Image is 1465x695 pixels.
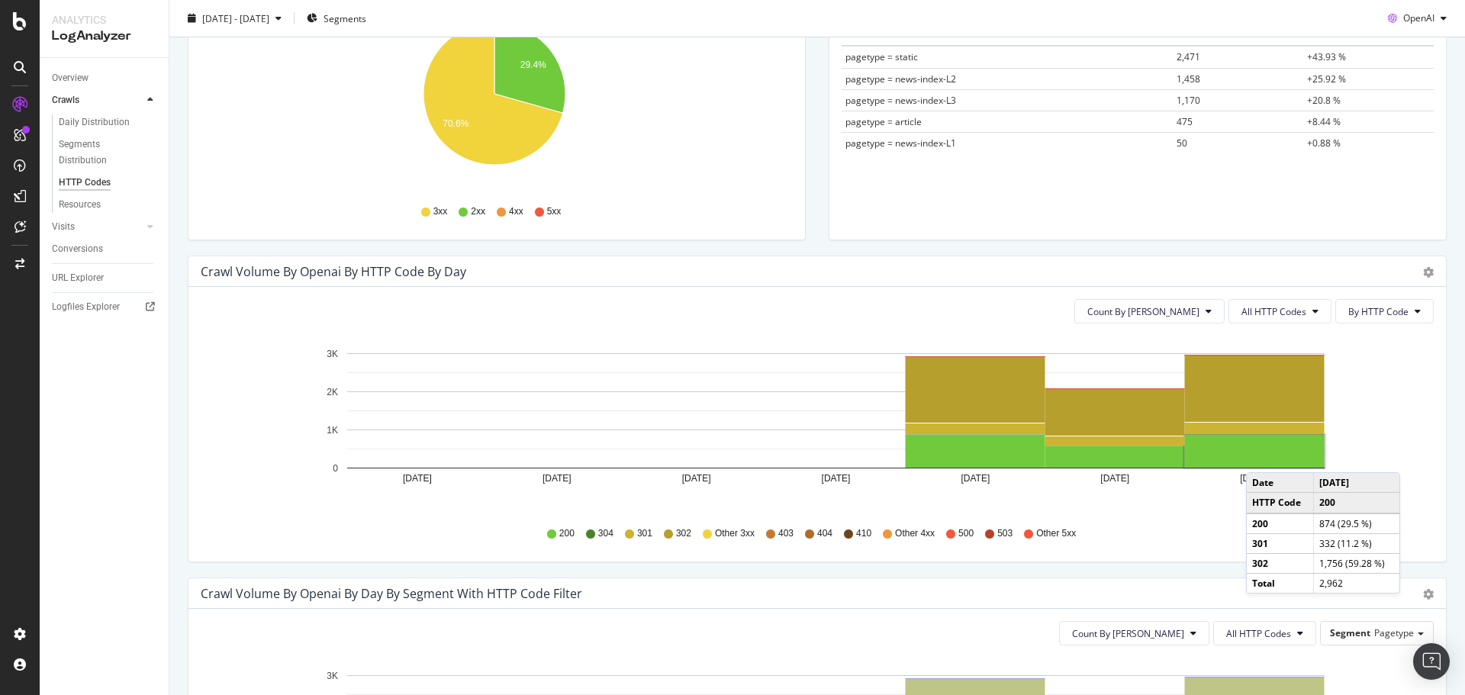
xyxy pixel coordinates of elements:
[433,205,448,218] span: 3xx
[1177,137,1187,150] span: 50
[59,175,158,191] a: HTTP Codes
[1382,6,1453,31] button: OpenAI
[1177,94,1200,107] span: 1,170
[1423,267,1434,278] div: gear
[961,473,990,484] text: [DATE]
[1213,621,1316,645] button: All HTTP Codes
[52,241,158,257] a: Conversions
[52,270,104,286] div: URL Explorer
[1247,573,1314,593] td: Total
[1177,115,1193,128] span: 475
[895,527,935,540] span: Other 4xx
[52,299,158,315] a: Logfiles Explorer
[327,671,338,681] text: 3K
[1330,626,1370,639] span: Segment
[1314,573,1399,593] td: 2,962
[52,219,75,235] div: Visits
[1413,643,1450,680] div: Open Intercom Messenger
[1307,50,1346,63] span: +43.93 %
[559,527,575,540] span: 200
[1247,553,1314,573] td: 302
[327,425,338,436] text: 1K
[301,6,372,31] button: Segments
[845,94,956,107] span: pagetype = news-index-L3
[817,527,832,540] span: 404
[59,197,158,213] a: Resources
[324,11,366,24] span: Segments
[822,473,851,484] text: [DATE]
[182,6,288,31] button: [DATE] - [DATE]
[1423,589,1434,600] div: gear
[1241,305,1306,318] span: All HTTP Codes
[59,197,101,213] div: Resources
[1177,72,1200,85] span: 1,458
[856,527,871,540] span: 410
[201,586,582,601] div: Crawl Volume by openai by Day by Segment with HTTP Code Filter
[547,205,562,218] span: 5xx
[1348,305,1409,318] span: By HTTP Code
[52,70,89,86] div: Overview
[471,205,485,218] span: 2xx
[52,92,143,108] a: Crawls
[1307,94,1341,107] span: +20.8 %
[1314,513,1399,534] td: 874 (29.5 %)
[1335,299,1434,323] button: By HTTP Code
[1314,533,1399,553] td: 332 (11.2 %)
[1177,50,1200,63] span: 2,471
[715,527,755,540] span: Other 3xx
[676,527,691,540] span: 302
[1314,553,1399,573] td: 1,756 (59.28 %)
[845,50,918,63] span: pagetype = static
[201,264,466,279] div: Crawl Volume by openai by HTTP Code by Day
[1247,493,1314,513] td: HTTP Code
[1247,513,1314,534] td: 200
[1374,626,1414,639] span: Pagetype
[1036,527,1076,540] span: Other 5xx
[1247,533,1314,553] td: 301
[52,92,79,108] div: Crawls
[1307,137,1341,150] span: +0.88 %
[201,14,787,191] div: A chart.
[1228,299,1331,323] button: All HTTP Codes
[443,118,468,129] text: 70.6%
[327,387,338,397] text: 2K
[778,527,794,540] span: 403
[333,463,338,474] text: 0
[52,219,143,235] a: Visits
[52,27,156,45] div: LogAnalyzer
[52,12,156,27] div: Analytics
[59,114,130,130] div: Daily Distribution
[202,11,269,24] span: [DATE] - [DATE]
[1087,305,1199,318] span: Count By Day
[52,299,120,315] div: Logfiles Explorer
[1059,621,1209,645] button: Count By [PERSON_NAME]
[59,137,158,169] a: Segments Distribution
[1240,473,1269,484] text: [DATE]
[59,114,158,130] a: Daily Distribution
[637,527,652,540] span: 301
[1314,493,1399,513] td: 200
[520,60,546,70] text: 29.4%
[201,336,1422,513] svg: A chart.
[1307,72,1346,85] span: +25.92 %
[845,137,956,150] span: pagetype = news-index-L1
[845,72,956,85] span: pagetype = news-index-L2
[52,270,158,286] a: URL Explorer
[598,527,613,540] span: 304
[1403,11,1434,24] span: OpenAI
[59,175,111,191] div: HTTP Codes
[997,527,1013,540] span: 503
[403,473,432,484] text: [DATE]
[52,70,158,86] a: Overview
[1226,627,1291,640] span: All HTTP Codes
[1072,627,1184,640] span: Count By Day
[509,205,523,218] span: 4xx
[52,241,103,257] div: Conversions
[958,527,974,540] span: 500
[1314,473,1399,493] td: [DATE]
[327,349,338,359] text: 3K
[1247,473,1314,493] td: Date
[1100,473,1129,484] text: [DATE]
[845,115,922,128] span: pagetype = article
